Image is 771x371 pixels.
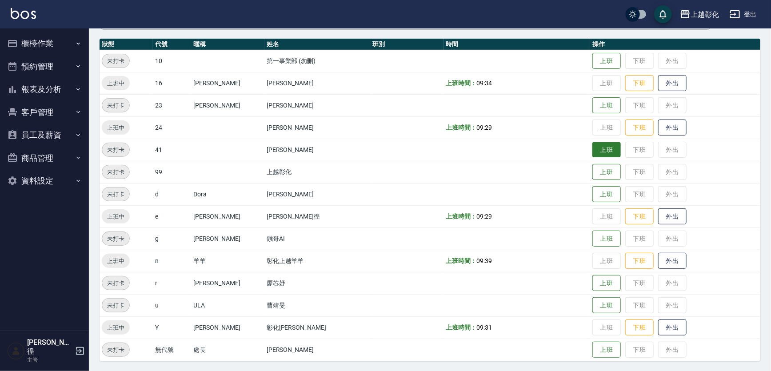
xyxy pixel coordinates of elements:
span: 上班中 [102,79,130,88]
button: 外出 [658,208,687,225]
button: 外出 [658,120,687,136]
button: 上班 [592,53,621,69]
th: 時間 [443,39,590,50]
td: ULA [191,294,264,316]
button: 上班 [592,142,621,158]
span: 未打卡 [102,190,129,199]
button: 員工及薪資 [4,124,85,147]
td: [PERSON_NAME] [191,72,264,94]
span: 上班中 [102,256,130,266]
td: Dora [191,183,264,205]
span: 09:39 [477,257,492,264]
td: [PERSON_NAME] [264,339,370,361]
button: 客戶管理 [4,101,85,124]
img: Logo [11,8,36,19]
td: 上越彰化 [264,161,370,183]
td: d [153,183,191,205]
td: [PERSON_NAME] [264,94,370,116]
span: 未打卡 [102,56,129,66]
td: 彰化[PERSON_NAME] [264,316,370,339]
td: n [153,250,191,272]
td: r [153,272,191,294]
b: 上班時間： [446,213,477,220]
td: [PERSON_NAME] [191,205,264,227]
b: 上班時間： [446,80,477,87]
button: 外出 [658,253,687,269]
th: 暱稱 [191,39,264,50]
span: 未打卡 [102,345,129,355]
td: [PERSON_NAME] [191,94,264,116]
span: 未打卡 [102,301,129,310]
td: 23 [153,94,191,116]
b: 上班時間： [446,257,477,264]
th: 操作 [590,39,760,50]
td: [PERSON_NAME] [191,227,264,250]
td: g [153,227,191,250]
span: 09:31 [477,324,492,331]
span: 未打卡 [102,168,129,177]
button: 上班 [592,275,621,291]
button: 報表及分析 [4,78,85,101]
td: [PERSON_NAME] [264,139,370,161]
td: [PERSON_NAME] [264,116,370,139]
span: 未打卡 [102,101,129,110]
button: 登出 [726,6,760,23]
span: 上班中 [102,323,130,332]
b: 上班時間： [446,324,477,331]
b: 上班時間： [446,124,477,131]
button: 下班 [625,75,654,92]
td: e [153,205,191,227]
td: u [153,294,191,316]
span: 上班中 [102,212,130,221]
button: 下班 [625,319,654,336]
span: 未打卡 [102,145,129,155]
td: 彰化上越羊羊 [264,250,370,272]
button: 下班 [625,208,654,225]
th: 代號 [153,39,191,50]
span: 未打卡 [102,279,129,288]
td: 羊羊 [191,250,264,272]
span: 上班中 [102,123,130,132]
td: Y [153,316,191,339]
button: 上班 [592,97,621,114]
span: 未打卡 [102,234,129,243]
button: 上班 [592,231,621,247]
button: 資料設定 [4,169,85,192]
th: 班別 [370,39,443,50]
td: 24 [153,116,191,139]
td: 處長 [191,339,264,361]
td: [PERSON_NAME] [264,183,370,205]
th: 狀態 [100,39,153,50]
button: 上越彰化 [676,5,723,24]
button: 下班 [625,120,654,136]
p: 主管 [27,356,72,364]
td: 10 [153,50,191,72]
span: 09:29 [477,124,492,131]
button: save [654,5,672,23]
td: 曹靖旻 [264,294,370,316]
button: 外出 [658,75,687,92]
td: 41 [153,139,191,161]
button: 櫃檯作業 [4,32,85,55]
span: 09:29 [477,213,492,220]
button: 上班 [592,164,621,180]
td: 鏹哥AI [264,227,370,250]
button: 商品管理 [4,147,85,170]
td: 第一事業部 (勿刪) [264,50,370,72]
td: 99 [153,161,191,183]
td: 無代號 [153,339,191,361]
td: 廖芯妤 [264,272,370,294]
td: [PERSON_NAME]徨 [264,205,370,227]
td: [PERSON_NAME] [191,316,264,339]
button: 上班 [592,297,621,314]
button: 外出 [658,319,687,336]
button: 下班 [625,253,654,269]
h5: [PERSON_NAME]徨 [27,338,72,356]
span: 09:34 [477,80,492,87]
td: [PERSON_NAME] [191,272,264,294]
img: Person [7,342,25,360]
button: 上班 [592,186,621,203]
button: 上班 [592,342,621,358]
td: [PERSON_NAME] [264,72,370,94]
td: 16 [153,72,191,94]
